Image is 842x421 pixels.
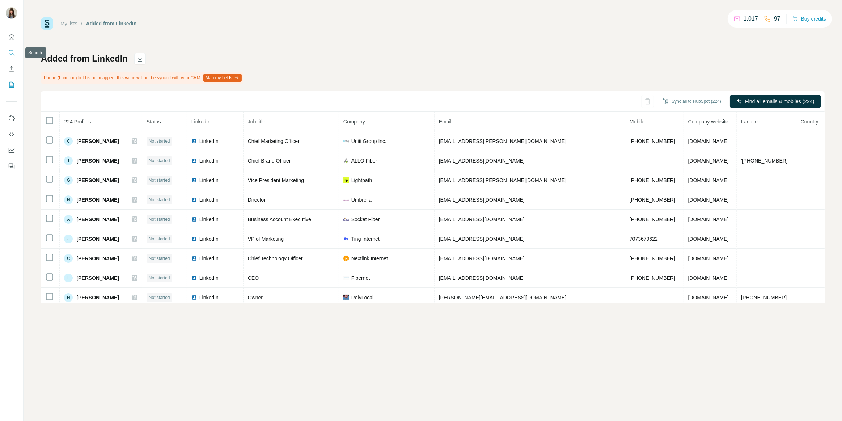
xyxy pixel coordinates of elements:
div: A [64,215,73,224]
span: VP of Marketing [248,236,284,242]
div: Added from LinkedIn [86,20,137,27]
span: [DOMAIN_NAME] [688,197,729,203]
div: N [64,195,73,204]
div: N [64,293,73,302]
span: LinkedIn [199,177,219,184]
button: Feedback [6,160,17,173]
span: Not started [149,197,170,203]
span: Vice President Marketing [248,177,304,183]
div: L [64,274,73,282]
span: LinkedIn [199,216,219,223]
span: Not started [149,294,170,301]
span: LinkedIn [199,255,219,262]
div: C [64,254,73,263]
div: G [64,176,73,185]
span: LinkedIn [199,157,219,164]
img: LinkedIn logo [191,138,197,144]
img: company-logo [343,158,349,164]
img: Surfe Logo [41,17,53,30]
button: Enrich CSV [6,62,17,75]
span: Status [147,119,161,125]
span: Landline [741,119,760,125]
span: [PERSON_NAME] [76,294,119,301]
span: CEO [248,275,259,281]
img: company-logo [343,197,349,203]
span: [PERSON_NAME][EMAIL_ADDRESS][DOMAIN_NAME] [439,295,566,300]
h1: Added from LinkedIn [41,53,128,64]
span: [PERSON_NAME] [76,216,119,223]
span: [EMAIL_ADDRESS][DOMAIN_NAME] [439,236,525,242]
span: Email [439,119,452,125]
li: / [81,20,82,27]
span: Company [343,119,365,125]
span: [PHONE_NUMBER] [630,216,675,222]
span: Umbrella [351,196,372,203]
span: [PHONE_NUMBER] [630,256,675,261]
span: Owner [248,295,263,300]
span: Uniti Group Inc. [351,138,386,145]
span: [DOMAIN_NAME] [688,138,729,144]
img: LinkedIn logo [191,177,197,183]
img: LinkedIn logo [191,216,197,222]
button: Find all emails & mobiles (224) [730,95,821,108]
div: C [64,137,73,146]
span: [DOMAIN_NAME] [688,275,729,281]
img: LinkedIn logo [191,275,197,281]
span: Not started [149,138,170,144]
span: Chief Brand Officer [248,158,291,164]
img: company-logo [343,216,349,222]
span: LinkedIn [199,274,219,282]
span: [DOMAIN_NAME] [688,295,729,300]
span: Fibernet [351,274,370,282]
span: ALLO Fiber [351,157,377,164]
span: Mobile [630,119,644,125]
span: [PERSON_NAME] [76,255,119,262]
span: [PHONE_NUMBER] [630,138,675,144]
span: [EMAIL_ADDRESS][DOMAIN_NAME] [439,275,525,281]
span: [DOMAIN_NAME] [688,216,729,222]
span: RelyLocal [351,294,373,301]
button: Use Surfe API [6,128,17,141]
span: LinkedIn [199,294,219,301]
p: 1,017 [744,14,758,23]
span: Not started [149,275,170,281]
span: [EMAIL_ADDRESS][DOMAIN_NAME] [439,158,525,164]
span: [EMAIL_ADDRESS][DOMAIN_NAME] [439,197,525,203]
span: 7073679622 [630,236,658,242]
button: Sync all to HubSpot (224) [658,96,726,107]
span: Not started [149,236,170,242]
span: [EMAIL_ADDRESS][DOMAIN_NAME] [439,256,525,261]
span: 224 Profiles [64,119,91,125]
span: LinkedIn [199,196,219,203]
p: 97 [774,14,780,23]
span: [PERSON_NAME] [76,196,119,203]
span: Business Account Executive [248,216,311,222]
span: Lightpath [351,177,372,184]
div: J [64,235,73,243]
span: [EMAIL_ADDRESS][PERSON_NAME][DOMAIN_NAME] [439,138,566,144]
span: [PERSON_NAME] [76,177,119,184]
span: [DOMAIN_NAME] [688,177,729,183]
span: '[PHONE_NUMBER] [741,158,788,164]
span: Nextlink Internet [351,255,388,262]
button: My lists [6,78,17,91]
span: [PHONE_NUMBER] [630,197,675,203]
span: [EMAIL_ADDRESS][PERSON_NAME][DOMAIN_NAME] [439,177,566,183]
span: Company website [688,119,728,125]
span: [DOMAIN_NAME] [688,236,729,242]
span: Job title [248,119,265,125]
span: Not started [149,216,170,223]
button: Map my fields [203,74,242,82]
span: LinkedIn [199,138,219,145]
span: Country [801,119,818,125]
span: [DOMAIN_NAME] [688,158,729,164]
button: Search [6,46,17,59]
button: Dashboard [6,144,17,157]
img: LinkedIn logo [191,236,197,242]
span: Ting Internet [351,235,380,243]
img: LinkedIn logo [191,295,197,300]
span: [PERSON_NAME] [76,157,119,164]
span: [EMAIL_ADDRESS][DOMAIN_NAME] [439,216,525,222]
span: Not started [149,255,170,262]
img: LinkedIn logo [191,158,197,164]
